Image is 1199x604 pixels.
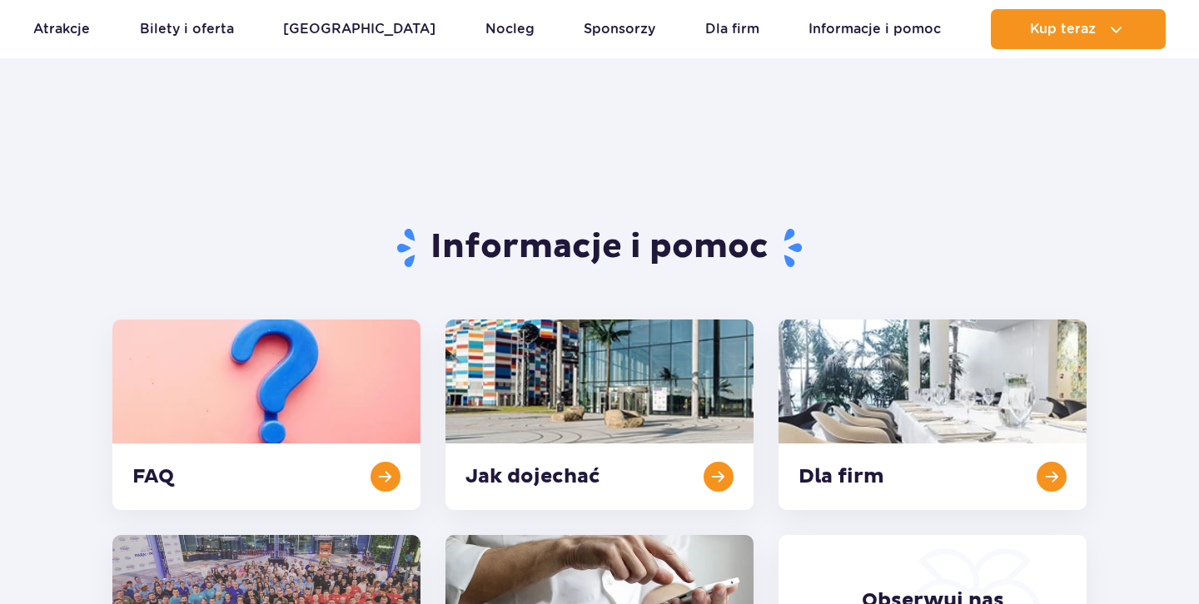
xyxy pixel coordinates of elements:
[112,226,1087,270] h1: Informacje i pomoc
[140,9,234,49] a: Bilety i oferta
[485,9,535,49] a: Nocleg
[584,9,655,49] a: Sponsorzy
[1030,22,1096,37] span: Kup teraz
[33,9,90,49] a: Atrakcje
[808,9,941,49] a: Informacje i pomoc
[283,9,435,49] a: [GEOGRAPHIC_DATA]
[991,9,1166,49] button: Kup teraz
[705,9,759,49] a: Dla firm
